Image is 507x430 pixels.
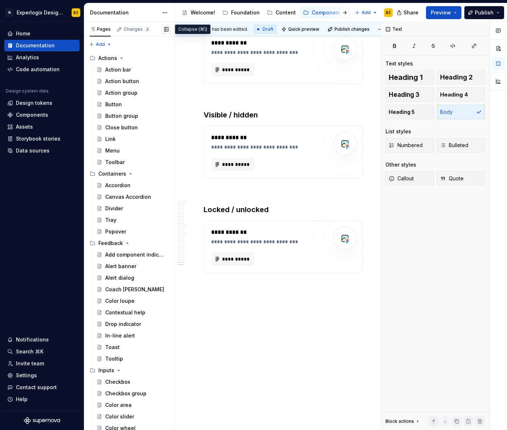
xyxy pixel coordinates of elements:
div: Collapse (⌘\) [175,25,210,34]
a: Accordion [94,180,171,191]
div: In-line alert [105,332,135,339]
button: Heading 3 [385,87,434,102]
div: Page tree [179,5,351,20]
div: Design system data [6,88,48,94]
div: Documentation [90,9,158,16]
div: Code automation [16,66,60,73]
a: Contextual help [94,307,171,318]
div: Components [16,111,48,119]
span: Preview [431,9,451,16]
span: Publish changes [335,26,370,32]
div: Contextual help [105,309,145,316]
div: Storybook stories [16,135,60,142]
a: Color area [94,399,171,411]
div: Action bar [105,66,131,73]
div: Components [312,9,344,16]
a: Checkbox group [94,388,171,399]
div: Settings [16,372,37,379]
button: NExperlogix Design SystemBZ [1,5,82,20]
button: Bulleted [437,138,485,152]
span: Quote [440,175,464,182]
div: Feedback [87,237,171,249]
div: Text styles [385,60,413,67]
a: Design tokens [4,97,80,109]
div: Toast [105,344,120,351]
a: Divider [94,203,171,214]
div: BZ [386,10,391,16]
button: Add [87,39,114,50]
div: Checkbox [105,378,130,386]
span: Quick preview [288,26,319,32]
span: Publish [475,9,494,16]
div: Pages [90,26,111,32]
a: Toolbar [94,156,171,168]
div: Block actions [385,418,414,424]
a: Settings [4,370,80,381]
div: Link [105,136,116,143]
a: Add component indicator [94,249,171,261]
a: Tray [94,214,171,226]
a: Components [4,109,80,121]
a: Checkbox [94,376,171,388]
a: Analytics [4,52,80,63]
div: Alert dialog [105,274,134,281]
span: 2 [144,26,150,32]
a: Alert dialog [94,272,171,284]
a: Foundation [220,7,263,18]
a: Canvas Accordion [94,191,171,203]
a: Color slider [94,411,171,422]
button: Search ⌘K [4,346,80,357]
a: Code automation [4,64,80,75]
div: N [5,8,14,17]
div: Help [16,396,27,403]
div: Coach [PERSON_NAME] [105,286,164,293]
a: Documentation [4,40,80,51]
div: Tooltip [105,355,123,362]
span: Heading 3 [389,91,419,98]
span: Numbered [389,142,423,149]
h3: Locked / unlocked [204,205,363,215]
div: Color area [105,401,132,409]
button: Quote [437,171,485,186]
div: Menu [105,147,120,154]
div: Color loupe [105,297,135,305]
a: Data sources [4,145,80,156]
a: Assets [4,121,80,133]
span: Callout [389,175,414,182]
div: Divider [105,205,123,212]
a: Supernova Logo [24,417,60,424]
div: Other styles [385,161,416,168]
a: Invite team [4,358,80,369]
div: Design tokens [16,99,52,107]
a: Link [94,133,171,145]
button: Quick preview [279,24,323,34]
h3: Visible / hidden [204,110,363,120]
a: Components [300,7,347,18]
div: Popover [105,228,126,235]
div: Close button [105,124,138,131]
div: Color slider [105,413,134,420]
a: Action button [94,76,171,87]
div: BZ [73,10,78,16]
span: Heading 1 [389,74,423,81]
span: Bulleted [440,142,468,149]
div: Actions [98,55,117,62]
div: Experlogix Design System [17,9,63,16]
a: Menu [94,145,171,156]
button: Notifications [4,334,80,345]
button: Publish [464,6,504,19]
div: Canvas Accordion [105,193,151,201]
a: Coach [PERSON_NAME] [94,284,171,295]
a: Action group [94,87,171,99]
div: Inputs [98,367,114,374]
span: Add [362,10,371,16]
div: Changes [124,26,150,32]
button: Heading 2 [437,70,485,85]
span: This page has been edited. [189,26,248,32]
div: Documentation [16,42,55,49]
div: Containers [98,170,126,177]
div: Search ⌘K [16,348,43,355]
div: List styles [385,128,411,135]
div: Content [276,9,296,16]
a: Popover [94,226,171,237]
